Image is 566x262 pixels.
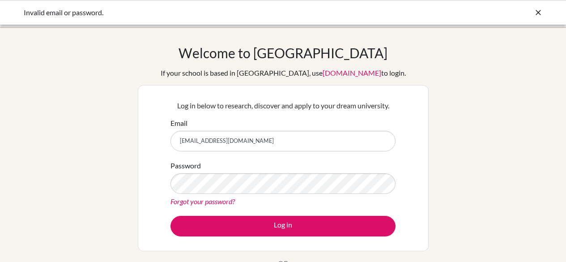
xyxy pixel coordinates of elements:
[24,7,409,18] div: Invalid email or password.
[179,45,387,61] h1: Welcome to [GEOGRAPHIC_DATA]
[170,160,201,171] label: Password
[170,100,396,111] p: Log in below to research, discover and apply to your dream university.
[170,216,396,236] button: Log in
[323,69,381,77] a: [DOMAIN_NAME]
[170,118,187,129] label: Email
[170,197,235,206] a: Forgot your password?
[161,68,406,78] div: If your school is based in [GEOGRAPHIC_DATA], use to login.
